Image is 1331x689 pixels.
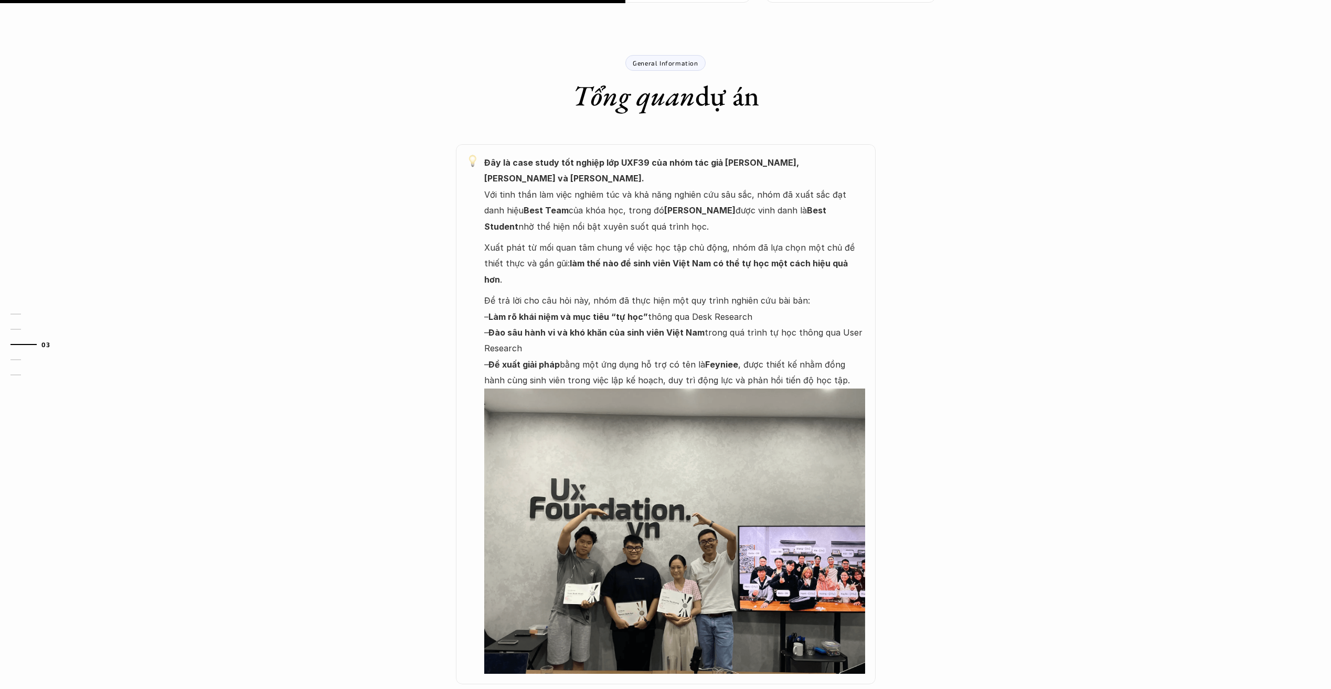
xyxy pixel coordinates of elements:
[488,311,648,322] strong: Làm rõ khái niệm và mục tiêu “tự học”
[41,341,50,348] strong: 03
[488,327,705,338] strong: Đào sâu hành vi và khó khăn của sinh viên Việt Nam
[524,205,569,216] strong: Best Team
[633,59,698,67] p: General Information
[572,77,695,114] em: Tổng quan
[572,79,759,113] h1: dự án
[664,205,736,216] strong: [PERSON_NAME]
[705,359,738,370] strong: Feyniee
[10,338,60,351] a: 03
[484,293,865,388] p: Để trả lời cho câu hỏi này, nhóm đã thực hiện một quy trình nghiên cứu bài bản: – thông qua Desk ...
[484,155,865,234] p: Với tinh thần làm việc nghiêm túc và khả năng nghiên cứu sâu sắc, nhóm đã xuất sắc đạt danh hiệu ...
[484,205,828,231] strong: Best Student
[484,258,850,284] strong: làm thế nào để sinh viên Việt Nam có thể tự học một cách hiệu quả hơn
[484,240,865,287] p: Xuất phát từ mối quan tâm chung về việc học tập chủ động, nhóm đã lựa chọn một chủ đề thiết thực ...
[488,359,560,370] strong: Đề xuất giải pháp
[484,157,801,184] strong: Đây là case study tốt nghiệp lớp UXF39 của nhóm tác giả [PERSON_NAME], [PERSON_NAME] và [PERSON_N...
